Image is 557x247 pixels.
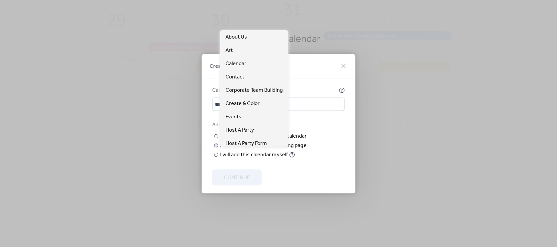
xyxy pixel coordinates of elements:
div: Add calendar to your site [212,121,343,129]
span: Host A Party Form [225,140,267,148]
span: Host A Party [225,126,254,134]
span: Create & Color [225,100,260,108]
span: Events [225,113,241,121]
span: Art [225,47,233,55]
span: About Us [225,33,247,41]
div: Calendar name [212,86,338,94]
span: Contact [225,73,244,81]
span: Corporate Team Building [225,86,283,94]
span: Create your calendar [210,62,259,70]
div: I will add this calendar myself [220,151,288,159]
span: Calendar [225,60,246,68]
